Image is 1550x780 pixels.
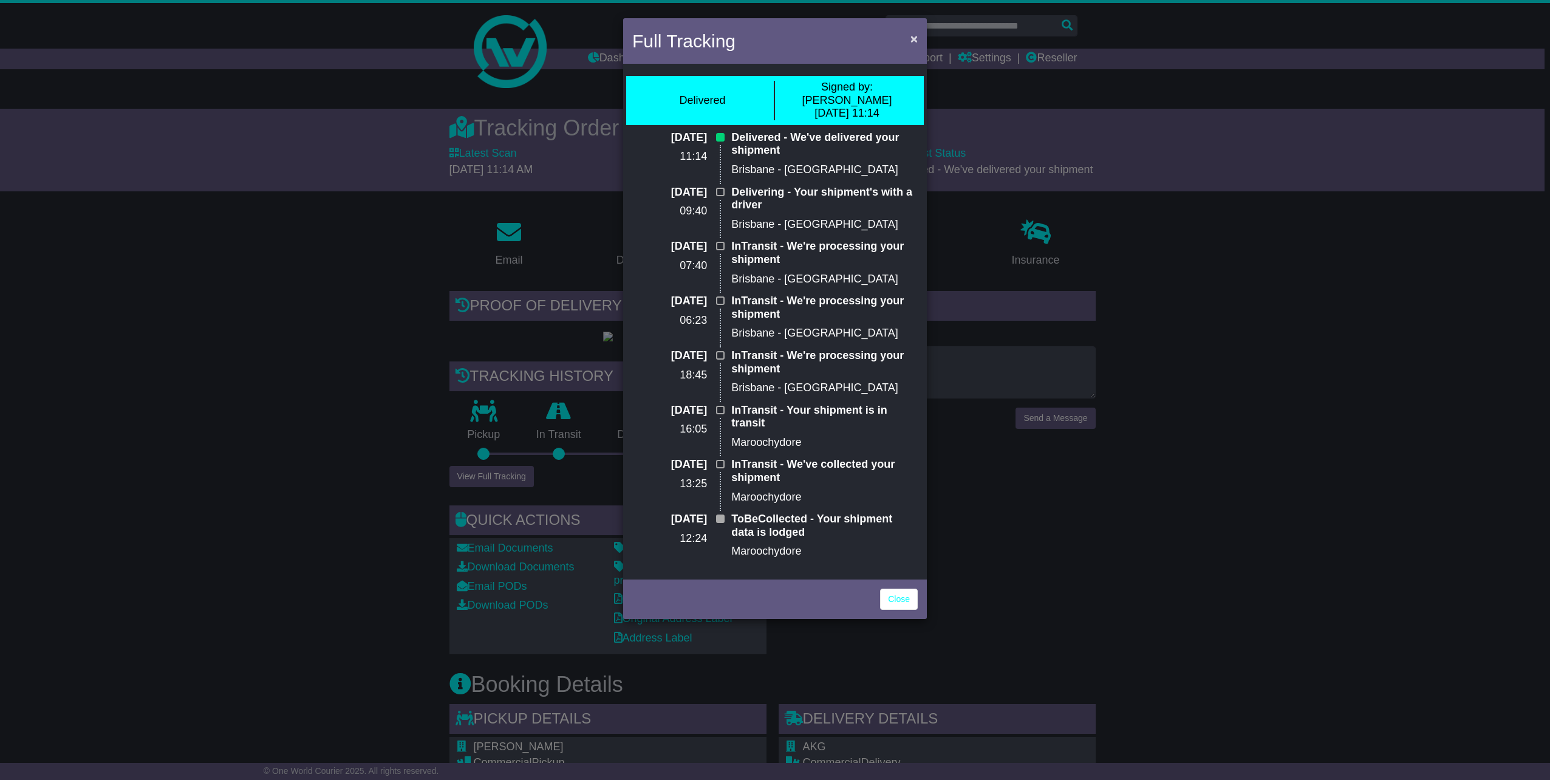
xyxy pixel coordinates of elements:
[632,259,707,273] p: 07:40
[731,436,918,450] p: Maroochydore
[632,423,707,436] p: 16:05
[632,349,707,363] p: [DATE]
[632,404,707,417] p: [DATE]
[632,27,736,55] h4: Full Tracking
[731,240,918,266] p: InTransit - We're processing your shipment
[632,477,707,491] p: 13:25
[632,532,707,546] p: 12:24
[632,513,707,526] p: [DATE]
[781,81,913,120] div: [PERSON_NAME] [DATE] 11:14
[632,131,707,145] p: [DATE]
[632,458,707,471] p: [DATE]
[731,404,918,430] p: InTransit - Your shipment is in transit
[904,26,924,51] button: Close
[731,545,918,558] p: Maroochydore
[731,218,918,231] p: Brisbane - [GEOGRAPHIC_DATA]
[679,94,725,108] div: Delivered
[632,205,707,218] p: 09:40
[731,327,918,340] p: Brisbane - [GEOGRAPHIC_DATA]
[731,513,918,539] p: ToBeCollected - Your shipment data is lodged
[731,491,918,504] p: Maroochydore
[731,349,918,375] p: InTransit - We're processing your shipment
[632,369,707,382] p: 18:45
[731,381,918,395] p: Brisbane - [GEOGRAPHIC_DATA]
[731,131,918,157] p: Delivered - We've delivered your shipment
[731,273,918,286] p: Brisbane - [GEOGRAPHIC_DATA]
[731,163,918,177] p: Brisbane - [GEOGRAPHIC_DATA]
[731,295,918,321] p: InTransit - We're processing your shipment
[910,32,918,46] span: ×
[632,295,707,308] p: [DATE]
[632,150,707,163] p: 11:14
[731,186,918,212] p: Delivering - Your shipment's with a driver
[632,314,707,327] p: 06:23
[821,81,873,93] span: Signed by:
[731,458,918,484] p: InTransit - We've collected your shipment
[632,186,707,199] p: [DATE]
[880,589,918,610] a: Close
[632,240,707,253] p: [DATE]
